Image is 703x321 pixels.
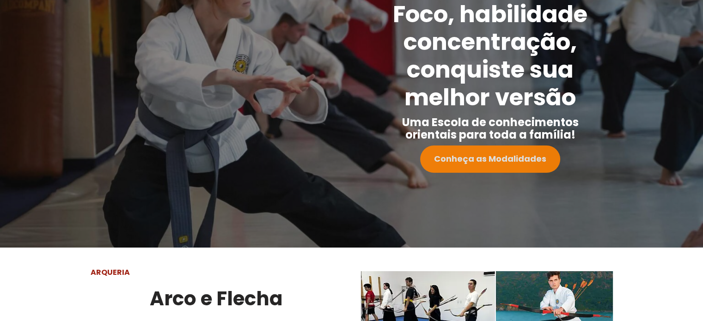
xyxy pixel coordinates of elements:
[91,267,130,278] strong: ARQUERIA
[420,145,560,173] a: Conheça as Modalidades
[150,285,283,312] strong: Arco e Flecha
[434,153,546,164] strong: Conheça as Modalidades
[402,115,578,142] strong: Uma Escola de conhecimentos orientais para toda a família!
